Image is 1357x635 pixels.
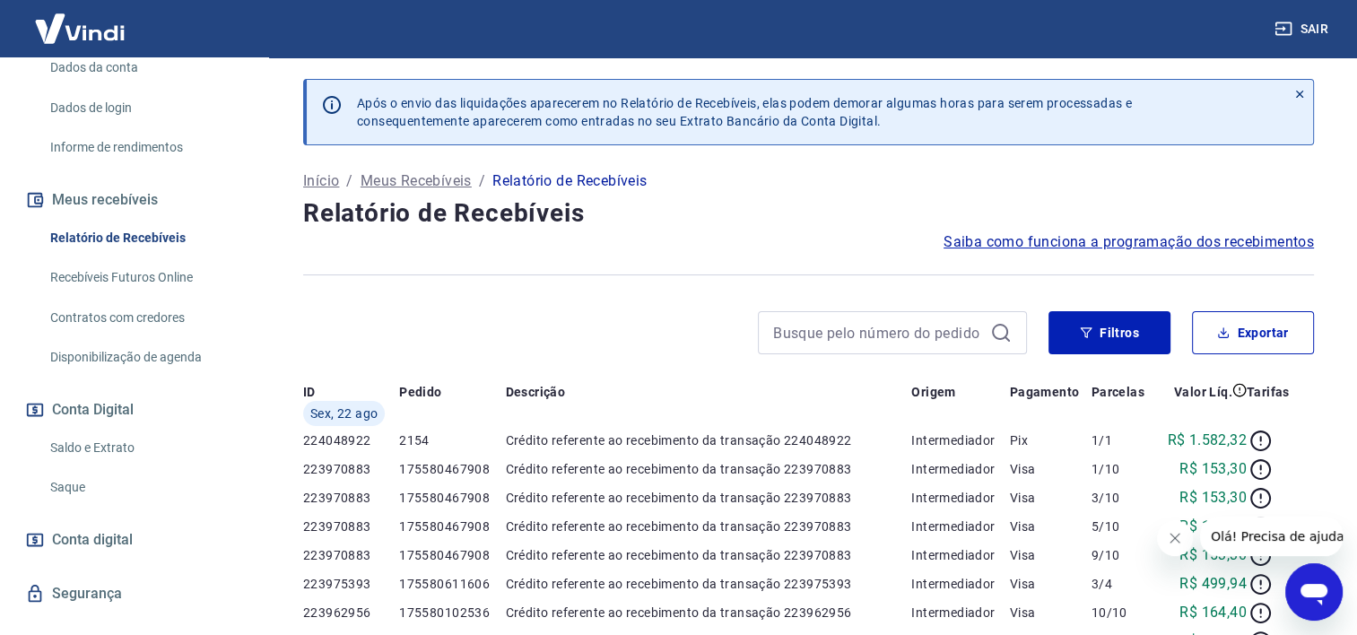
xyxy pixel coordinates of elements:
[303,489,399,507] p: 223970883
[479,170,485,192] p: /
[43,90,247,126] a: Dados de login
[911,604,1009,622] p: Intermediador
[506,460,912,478] p: Crédito referente ao recebimento da transação 223970883
[1092,604,1153,622] p: 10/10
[43,129,247,166] a: Informe de rendimentos
[22,520,247,560] a: Conta digital
[22,1,138,56] img: Vindi
[399,518,505,535] p: 175580467908
[1179,487,1247,509] p: R$ 153,30
[399,604,505,622] p: 175580102536
[1192,311,1314,354] button: Exportar
[303,546,399,564] p: 223970883
[303,196,1314,231] h4: Relatório de Recebíveis
[303,460,399,478] p: 223970883
[361,170,472,192] a: Meus Recebíveis
[944,231,1314,253] a: Saiba como funciona a programação dos recebimentos
[1010,518,1092,535] p: Visa
[1092,575,1153,593] p: 3/4
[303,383,316,401] p: ID
[303,575,399,593] p: 223975393
[11,13,151,27] span: Olá! Precisa de ajuda?
[1010,460,1092,478] p: Visa
[506,518,912,535] p: Crédito referente ao recebimento da transação 223970883
[1092,431,1153,449] p: 1/1
[43,300,247,336] a: Contratos com credores
[43,339,247,376] a: Disponibilização de agenda
[1179,458,1247,480] p: R$ 153,30
[1174,383,1232,401] p: Valor Líq.
[506,383,566,401] p: Descrição
[1092,460,1153,478] p: 1/10
[52,527,133,552] span: Conta digital
[911,383,955,401] p: Origem
[1010,383,1080,401] p: Pagamento
[22,390,247,430] button: Conta Digital
[506,546,912,564] p: Crédito referente ao recebimento da transação 223970883
[1010,431,1092,449] p: Pix
[1179,573,1247,595] p: R$ 499,94
[303,170,339,192] a: Início
[399,460,505,478] p: 175580467908
[1167,430,1246,451] p: R$ 1.582,32
[911,518,1009,535] p: Intermediador
[22,574,247,613] a: Segurança
[1157,520,1193,556] iframe: Fechar mensagem
[357,94,1132,130] p: Após o envio das liquidações aparecerem no Relatório de Recebíveis, elas podem demorar algumas ho...
[1179,516,1247,537] p: R$ 153,30
[1092,518,1153,535] p: 5/10
[43,49,247,86] a: Dados da conta
[506,431,912,449] p: Crédito referente ao recebimento da transação 224048922
[399,546,505,564] p: 175580467908
[1200,517,1343,556] iframe: Mensagem da empresa
[1010,489,1092,507] p: Visa
[1048,311,1170,354] button: Filtros
[911,489,1009,507] p: Intermediador
[1247,383,1290,401] p: Tarifas
[506,575,912,593] p: Crédito referente ao recebimento da transação 223975393
[43,259,247,296] a: Recebíveis Futuros Online
[911,546,1009,564] p: Intermediador
[911,460,1009,478] p: Intermediador
[43,469,247,506] a: Saque
[303,604,399,622] p: 223962956
[1271,13,1335,46] button: Sair
[911,431,1009,449] p: Intermediador
[43,430,247,466] a: Saldo e Extrato
[911,575,1009,593] p: Intermediador
[506,489,912,507] p: Crédito referente ao recebimento da transação 223970883
[22,180,247,220] button: Meus recebíveis
[492,170,647,192] p: Relatório de Recebíveis
[1092,546,1153,564] p: 9/10
[399,431,505,449] p: 2154
[399,383,441,401] p: Pedido
[43,220,247,257] a: Relatório de Recebíveis
[1010,546,1092,564] p: Visa
[1092,383,1144,401] p: Parcelas
[1179,602,1247,623] p: R$ 164,40
[1285,563,1343,621] iframe: Botão para abrir a janela de mensagens
[399,575,505,593] p: 175580611606
[303,431,399,449] p: 224048922
[1010,604,1092,622] p: Visa
[773,319,983,346] input: Busque pelo número do pedido
[1010,575,1092,593] p: Visa
[303,518,399,535] p: 223970883
[399,489,505,507] p: 175580467908
[506,604,912,622] p: Crédito referente ao recebimento da transação 223962956
[346,170,352,192] p: /
[310,404,378,422] span: Sex, 22 ago
[1092,489,1153,507] p: 3/10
